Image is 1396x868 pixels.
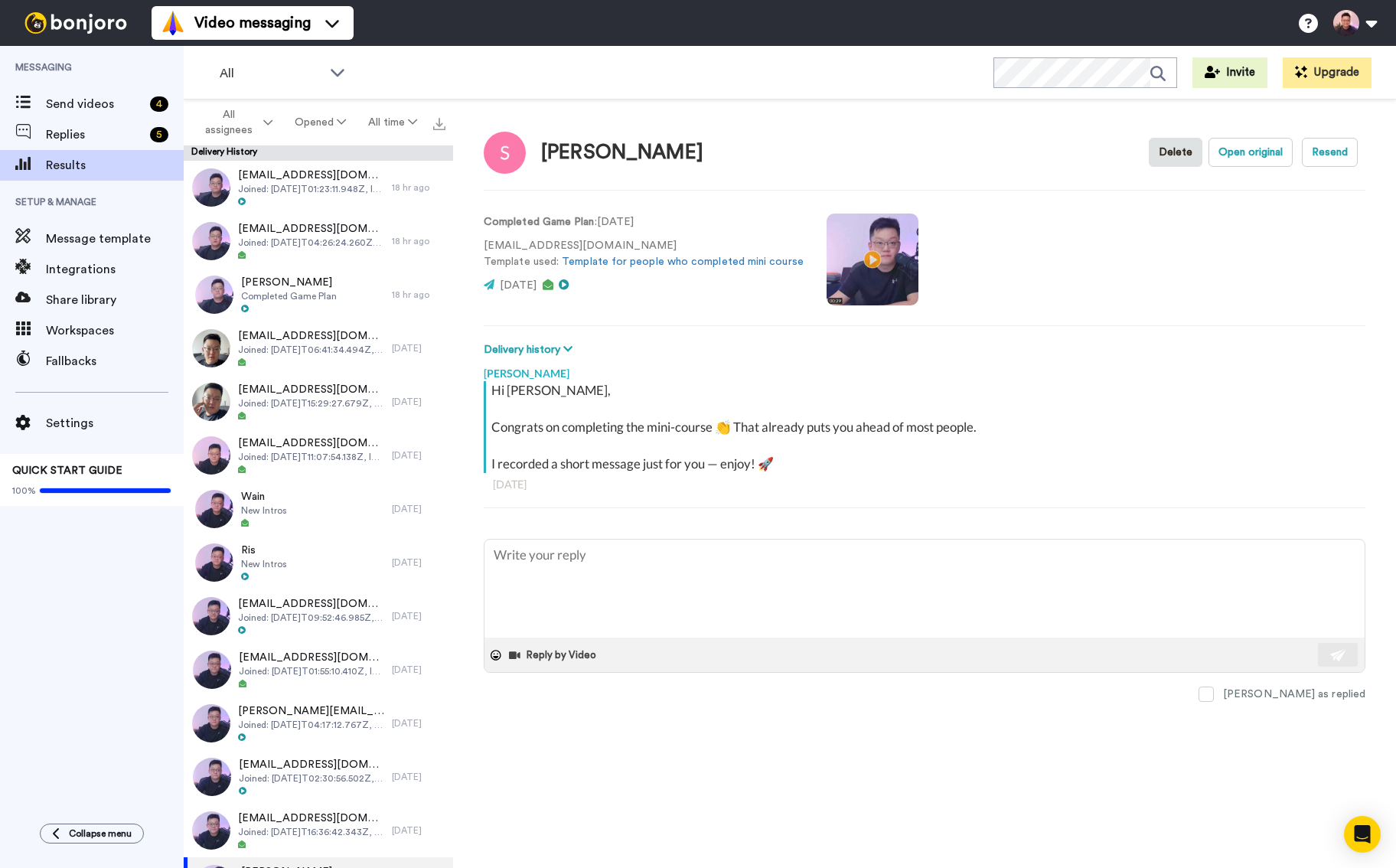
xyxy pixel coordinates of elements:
a: [EMAIL_ADDRESS][DOMAIN_NAME]Joined: [DATE]T06:41:34.494Z, Introduction: Hi [PERSON_NAME] i'm [PER... [184,321,453,375]
a: [EMAIL_ADDRESS][DOMAIN_NAME]Joined: [DATE]T01:23:11.948Z, Introduction: Hi! This is Grace from [G... [184,161,453,214]
img: a19fcb3e-38c1-46f4-ba13-de50184c6ea0-thumb.jpg [192,383,230,421]
a: [EMAIL_ADDRESS][DOMAIN_NAME]Joined: [DATE]T16:36:42.343Z, Introduction: Hi my name is [PERSON_NAM... [184,804,453,857]
a: Template for people who completed mini course [562,256,804,267]
img: 97d23742-c326-4b0b-8411-e823ef76f352-thumb.jpg [192,597,230,635]
span: Wain [241,489,287,504]
div: [DATE] [392,610,445,622]
button: Invite [1192,57,1267,88]
a: [PERSON_NAME]Completed Game Plan18 hr ago [184,268,453,321]
a: [EMAIL_ADDRESS][DOMAIN_NAME]Joined: [DATE]T01:55:10.410Z, Introduction: Hi I’m [PERSON_NAME] and ... [184,643,453,697]
img: 1bfafe4b-8346-47fc-a527-b59eb04797be-thumb.jpg [192,329,230,367]
span: [EMAIL_ADDRESS][DOMAIN_NAME] [239,757,384,772]
span: Send videos [46,95,144,113]
button: Collapse menu [40,824,144,844]
span: [EMAIL_ADDRESS][DOMAIN_NAME] [238,382,384,397]
div: 18 hr ago [392,181,445,194]
div: [DATE] [392,824,445,837]
span: Message template [46,230,184,248]
span: Ris [241,543,287,558]
span: Collapse menu [69,827,132,840]
div: [DATE] [392,556,445,569]
span: QUICK START GUIDE [12,465,122,476]
span: New Intros [241,558,287,570]
img: c839cb43-feb2-424e-a8a5-304f7ee841ba-thumb.jpg [192,704,230,742]
img: vm-color.svg [161,11,185,35]
a: [EMAIL_ADDRESS][DOMAIN_NAME]Joined: [DATE]T11:07:54.138Z, Introduction: Hi I’m [PERSON_NAME] from... [184,429,453,482]
img: d2d02da0-e134-4ad1-9da1-b839d68cdef2-thumb.jpg [192,436,230,475]
span: Joined: [DATE]T06:41:34.494Z, Introduction: Hi [PERSON_NAME] i'm [PERSON_NAME], i work in Fnb chi... [238,344,384,356]
span: Video messaging [194,12,311,34]
div: [PERSON_NAME] [484,358,1365,381]
button: Delete [1149,138,1202,167]
div: [DATE] [493,477,1356,492]
div: [DATE] [392,449,445,462]
span: New Intros [241,504,287,517]
div: 18 hr ago [392,289,445,301]
a: WainNew Intros[DATE] [184,482,453,536]
strong: Completed Game Plan [484,217,595,227]
div: [DATE] [392,771,445,783]
div: [DATE] [392,664,445,676]
img: Image of Stanley Lee [484,132,526,174]
span: [EMAIL_ADDRESS][DOMAIN_NAME] [238,436,384,451]
span: [EMAIL_ADDRESS][DOMAIN_NAME] [238,328,384,344]
div: Delivery History [184,145,453,161]
p: : [DATE] [484,214,804,230]
span: Fallbacks [46,352,184,370]
p: [EMAIL_ADDRESS][DOMAIN_NAME] Template used: [484,238,804,270]
a: [PERSON_NAME][EMAIL_ADDRESS][DOMAIN_NAME]Joined: [DATE]T04:17:12.767Z, Introduction: [PERSON_NAME... [184,697,453,750]
img: d64195de-223b-4930-88a8-79c636cccd6c-thumb.jpg [192,811,230,850]
a: RisNew Intros[DATE] [184,536,453,589]
button: Delivery history [484,341,577,358]
img: export.svg [433,118,445,130]
span: Joined: [DATE]T11:07:54.138Z, Introduction: Hi I’m [PERSON_NAME] from SG. [DEMOGRAPHIC_DATA] as S... [238,451,384,463]
span: Results [46,156,184,175]
button: Reply by Video [507,644,601,667]
button: All assignees [187,101,283,144]
img: 8f2b378f-994e-4e9a-be6e-253e54ad4f64-thumb.jpg [193,758,231,796]
span: Joined: [DATE]T01:55:10.410Z, Introduction: Hi I’m [PERSON_NAME] and i’m a stay at home mum [239,665,384,677]
button: Opened [283,109,357,136]
span: [EMAIL_ADDRESS][DOMAIN_NAME] [238,596,384,612]
span: Joined: [DATE]T01:23:11.948Z, Introduction: Hi! This is Grace from [GEOGRAPHIC_DATA]. Looking for... [238,183,384,195]
span: Share library [46,291,184,309]
div: Open Intercom Messenger [1344,816,1381,853]
span: Joined: [DATE]T04:17:12.767Z, Introduction: [PERSON_NAME] • 1m Hi all, I am [PERSON_NAME] from th... [238,719,384,731]
span: Completed Game Plan [241,290,337,302]
span: All [220,64,322,83]
button: All time [357,109,429,136]
button: Upgrade [1283,57,1372,88]
a: [EMAIL_ADDRESS][DOMAIN_NAME]Joined: [DATE]T04:26:24.260Z, Introduction: I'm [PERSON_NAME] from [G... [184,214,453,268]
img: 53e0983b-61af-4538-b10a-475abb5e5274-thumb.jpg [192,168,230,207]
span: Joined: [DATE]T04:26:24.260Z, Introduction: I'm [PERSON_NAME] from [GEOGRAPHIC_DATA] currently an... [238,237,384,249]
span: [PERSON_NAME][EMAIL_ADDRESS][DOMAIN_NAME] [238,703,384,719]
span: [EMAIL_ADDRESS][DOMAIN_NAME] [238,168,384,183]
div: [DATE] [392,342,445,354]
img: 57867f60-7737-4b01-9f0d-9be58b235aac-thumb.jpg [195,543,233,582]
img: de8c4c83-0812-4dff-9583-c326ecd844b6-thumb.jpg [195,276,233,314]
img: eb5980d5-9ade-47f8-a126-ee35a02ea187-thumb.jpg [193,651,231,689]
img: bj-logo-header-white.svg [18,12,133,34]
div: [DATE] [392,717,445,729]
span: Joined: [DATE]T15:29:27.679Z, Introduction: Hi, my name is [PERSON_NAME] and I am from [DEMOGRAPH... [238,397,384,410]
span: Workspaces [46,321,184,340]
span: [EMAIL_ADDRESS][DOMAIN_NAME] [239,650,384,665]
div: 18 hr ago [392,235,445,247]
div: [DATE] [392,396,445,408]
span: Integrations [46,260,184,279]
span: Joined: [DATE]T02:30:56.502Z, Introduction: Hello, I’m [PERSON_NAME], e-commerce solopreneur. [239,772,384,785]
div: Hi [PERSON_NAME], Congrats on completing the mini-course 👏 That already puts you ahead of most pe... [491,381,1362,473]
div: [DATE] [392,503,445,515]
span: [DATE] [500,280,537,291]
button: Open original [1208,138,1293,167]
span: [PERSON_NAME] [241,275,337,290]
img: ff166e42-0337-4453-8b4d-26030dfc7bb2-thumb.jpg [192,222,230,260]
button: Resend [1302,138,1358,167]
span: [EMAIL_ADDRESS][DOMAIN_NAME] [238,221,384,237]
button: Export all results that match these filters now. [429,111,450,134]
span: 100% [12,485,36,497]
div: 4 [150,96,168,112]
img: 57867f60-7737-4b01-9f0d-9be58b235aac-thumb.jpg [195,490,233,528]
a: [EMAIL_ADDRESS][DOMAIN_NAME]Joined: [DATE]T15:29:27.679Z, Introduction: Hi, my name is [PERSON_NA... [184,375,453,429]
